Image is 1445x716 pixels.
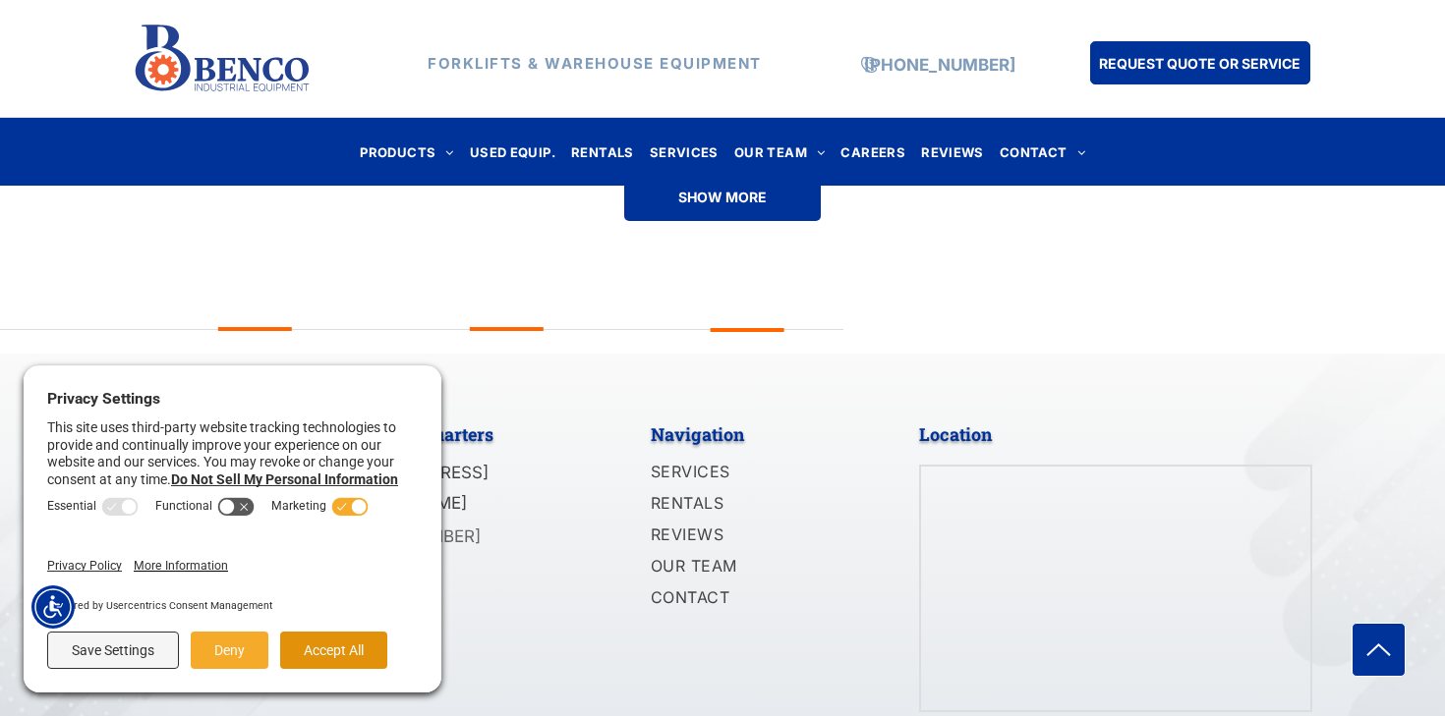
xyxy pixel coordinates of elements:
[31,585,75,629] div: Accessibility Menu
[651,521,863,552] a: REVIEWS
[913,138,992,165] a: REVIEWS
[678,179,767,215] span: SHOW MORE
[864,55,1015,75] a: [PHONE_NUMBER]
[462,138,563,165] a: USED EQUIP.
[651,583,863,615] a: CONTACT
[992,138,1093,165] a: CONTACT
[563,138,642,165] a: RENTALS
[651,422,744,446] span: Navigation
[352,138,462,165] a: PRODUCTS
[1090,41,1310,84] a: REQUEST QUOTE OR SERVICE
[651,489,863,521] a: RENTALS
[919,422,992,446] span: Location
[651,552,863,583] a: OUR TEAM
[833,138,913,165] a: CAREERS
[726,138,834,165] a: OUR TEAM
[651,458,863,489] a: SERVICES
[428,54,762,73] strong: FORKLIFTS & WAREHOUSE EQUIPMENT
[642,138,726,165] a: SERVICES
[1099,45,1300,82] span: REQUEST QUOTE OR SERVICE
